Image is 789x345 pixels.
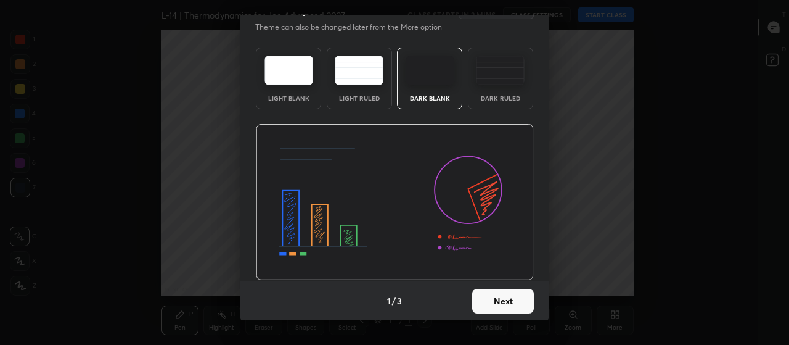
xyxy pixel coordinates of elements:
[406,56,454,85] img: darkTheme.f0cc69e5.svg
[397,294,402,307] h4: 3
[264,56,313,85] img: lightTheme.e5ed3b09.svg
[256,124,534,281] img: darkThemeBanner.d06ce4a2.svg
[476,56,525,85] img: darkRuledTheme.de295e13.svg
[255,22,455,33] p: Theme can also be changed later from the More option
[335,95,384,101] div: Light Ruled
[476,95,525,101] div: Dark Ruled
[392,294,396,307] h4: /
[405,95,454,101] div: Dark Blank
[472,289,534,314] button: Next
[264,95,313,101] div: Light Blank
[335,56,383,85] img: lightRuledTheme.5fabf969.svg
[387,294,391,307] h4: 1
